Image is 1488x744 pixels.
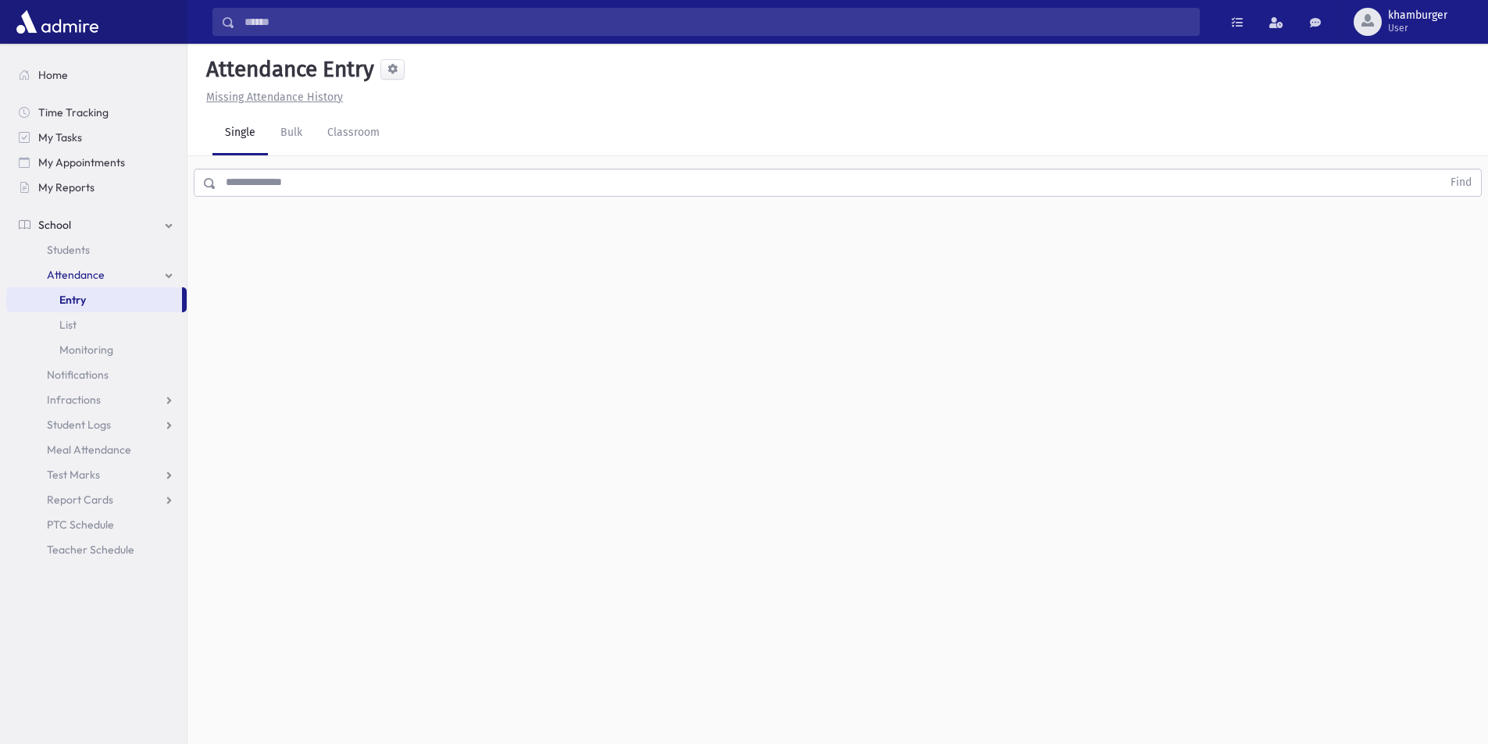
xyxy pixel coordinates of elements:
span: Home [38,68,68,82]
span: Attendance [47,268,105,282]
a: My Appointments [6,150,187,175]
a: PTC Schedule [6,512,187,537]
span: User [1388,22,1447,34]
span: My Appointments [38,155,125,169]
a: List [6,312,187,337]
input: Search [235,8,1199,36]
a: Bulk [268,112,315,155]
span: Infractions [47,393,101,407]
a: My Tasks [6,125,187,150]
span: My Reports [38,180,95,194]
a: Infractions [6,387,187,412]
a: Test Marks [6,462,187,487]
a: Time Tracking [6,100,187,125]
span: School [38,218,71,232]
a: Student Logs [6,412,187,437]
span: Students [47,243,90,257]
span: khamburger [1388,9,1447,22]
a: School [6,212,187,237]
h5: Attendance Entry [200,56,374,83]
a: Students [6,237,187,262]
span: Time Tracking [38,105,109,119]
a: Report Cards [6,487,187,512]
u: Missing Attendance History [206,91,343,104]
a: Teacher Schedule [6,537,187,562]
span: Meal Attendance [47,443,131,457]
a: Meal Attendance [6,437,187,462]
a: Notifications [6,362,187,387]
a: My Reports [6,175,187,200]
a: Home [6,62,187,87]
span: Notifications [47,368,109,382]
img: AdmirePro [12,6,102,37]
a: Monitoring [6,337,187,362]
span: Test Marks [47,468,100,482]
span: Entry [59,293,86,307]
a: Entry [6,287,182,312]
span: Report Cards [47,493,113,507]
span: PTC Schedule [47,518,114,532]
a: Missing Attendance History [200,91,343,104]
span: Teacher Schedule [47,543,134,557]
button: Find [1441,169,1481,196]
span: Student Logs [47,418,111,432]
span: List [59,318,77,332]
a: Attendance [6,262,187,287]
span: My Tasks [38,130,82,144]
span: Monitoring [59,343,113,357]
a: Classroom [315,112,392,155]
a: Single [212,112,268,155]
